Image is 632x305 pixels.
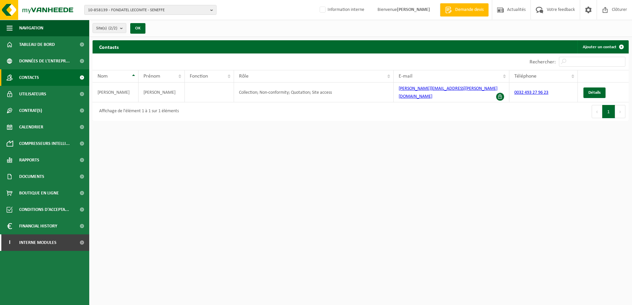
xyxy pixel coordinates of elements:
span: Utilisateurs [19,86,46,102]
label: Information interne [318,5,364,15]
td: [PERSON_NAME] [93,83,138,102]
td: [PERSON_NAME] [138,83,185,102]
count: (2/2) [108,26,117,30]
span: Contacts [19,69,39,86]
button: Previous [592,105,602,118]
strong: [PERSON_NAME] [397,7,430,12]
span: Documents [19,168,44,185]
span: Boutique en ligne [19,185,59,201]
span: E-mail [399,74,413,79]
label: Rechercher: [530,59,556,65]
a: Détails [583,87,606,98]
span: Site(s) [96,23,117,33]
span: Rôle [239,74,249,79]
span: Données de l'entrepr... [19,53,70,69]
button: Site(s)(2/2) [93,23,126,33]
span: 10-858139 - FONDATEL LECOMTE - SENEFFE [88,5,208,15]
span: Conditions d'accepta... [19,201,69,218]
a: Ajouter un contact [577,40,628,53]
button: 10-858139 - FONDATEL LECOMTE - SENEFFE [84,5,217,15]
span: Calendrier [19,119,43,135]
button: 1 [602,105,615,118]
span: Contrat(s) [19,102,42,119]
a: [PERSON_NAME][EMAIL_ADDRESS][PERSON_NAME][DOMAIN_NAME] [399,86,497,99]
span: Rapports [19,152,39,168]
td: Collection; Non-conformity; Quotation; Site access [234,83,394,102]
a: 0032 493 27 96 23 [514,90,548,95]
button: Next [615,105,625,118]
span: Navigation [19,20,43,36]
span: Nom [98,74,108,79]
span: Prénom [143,74,160,79]
button: OK [130,23,145,34]
span: Financial History [19,218,57,234]
span: Demande devis [454,7,485,13]
span: Détails [588,90,601,95]
span: Téléphone [514,74,536,79]
h2: Contacts [93,40,125,53]
span: Compresseurs intelli... [19,135,70,152]
span: Tableau de bord [19,36,55,53]
span: I [7,234,13,251]
span: Fonction [190,74,208,79]
div: Affichage de l'élément 1 à 1 sur 1 éléments [96,106,179,118]
a: Demande devis [440,3,489,17]
span: Interne modules [19,234,57,251]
